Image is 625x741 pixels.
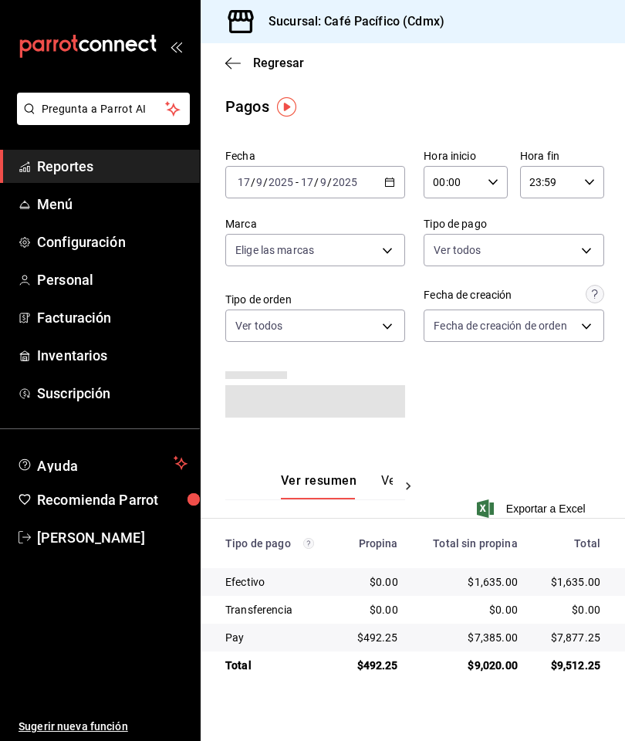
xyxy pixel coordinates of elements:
[17,93,190,125] button: Pregunta a Parrot AI
[225,537,326,550] div: Tipo de pago
[42,101,166,117] span: Pregunta a Parrot AI
[235,318,282,333] span: Ver todos
[542,537,600,550] div: Total
[542,630,600,645] div: $7,877.25
[434,242,481,258] span: Ver todos
[11,112,190,128] a: Pregunta a Parrot AI
[225,574,326,590] div: Efectivo
[281,473,356,499] button: Ver resumen
[256,12,444,31] h3: Sucursal: Café Pacífico (Cdmx)
[225,151,405,161] label: Fecha
[423,602,518,617] div: $0.00
[253,56,304,70] span: Regresar
[255,176,263,188] input: --
[303,538,314,549] svg: Los pagos realizados con Pay y otras terminales son montos brutos.
[424,218,603,229] label: Tipo de pago
[37,345,187,366] span: Inventarios
[281,473,393,499] div: navigation tabs
[350,537,397,550] div: Propina
[251,176,255,188] span: /
[37,489,187,510] span: Recomienda Parrot
[319,176,327,188] input: --
[424,287,512,303] div: Fecha de creación
[225,95,269,118] div: Pagos
[423,537,518,550] div: Total sin propina
[37,156,187,177] span: Reportes
[423,630,518,645] div: $7,385.00
[277,97,296,117] img: Tooltip marker
[542,574,600,590] div: $1,635.00
[37,194,187,215] span: Menú
[520,151,604,161] label: Hora fin
[542,658,600,673] div: $9,512.25
[480,499,586,518] button: Exportar a Excel
[350,630,397,645] div: $492.25
[170,40,182,52] button: open_drawer_menu
[300,176,314,188] input: --
[263,176,268,188] span: /
[225,294,405,305] label: Tipo de orden
[37,232,187,252] span: Configuración
[542,602,600,617] div: $0.00
[296,176,299,188] span: -
[37,527,187,548] span: [PERSON_NAME]
[332,176,358,188] input: ----
[37,269,187,290] span: Personal
[37,307,187,328] span: Facturación
[19,719,187,735] span: Sugerir nueva función
[225,218,405,229] label: Marca
[225,658,326,673] div: Total
[434,318,566,333] span: Fecha de creación de orden
[225,602,326,617] div: Transferencia
[37,383,187,404] span: Suscripción
[225,56,304,70] button: Regresar
[327,176,332,188] span: /
[225,630,326,645] div: Pay
[235,242,314,258] span: Elige las marcas
[423,658,518,673] div: $9,020.00
[350,574,397,590] div: $0.00
[237,176,251,188] input: --
[424,151,508,161] label: Hora inicio
[423,574,518,590] div: $1,635.00
[37,454,167,472] span: Ayuda
[268,176,294,188] input: ----
[350,658,397,673] div: $492.25
[381,473,439,499] button: Ver pagos
[314,176,319,188] span: /
[350,602,397,617] div: $0.00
